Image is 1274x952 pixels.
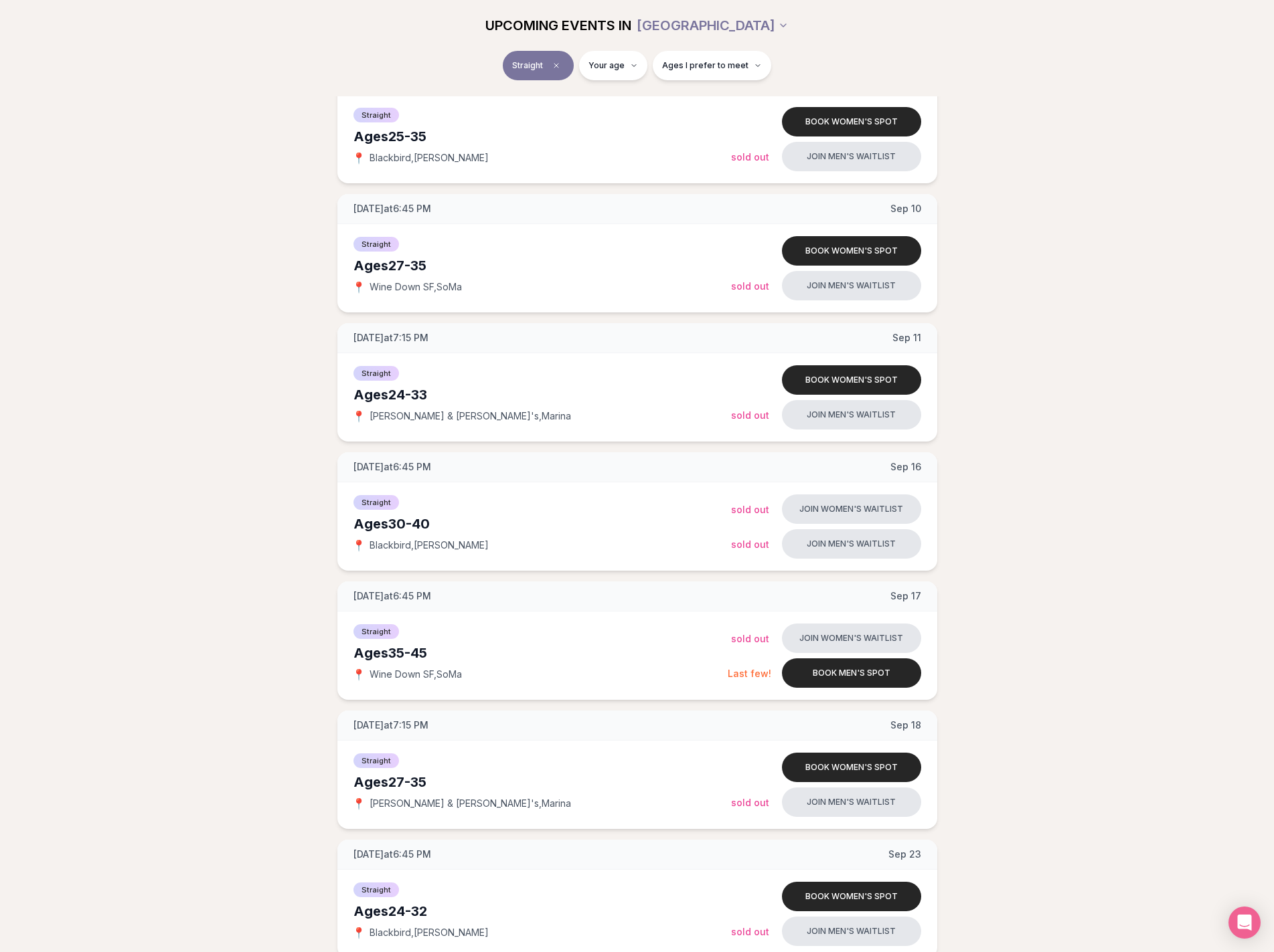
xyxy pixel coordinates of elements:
button: Ages I prefer to meet [653,51,771,80]
span: [DATE] at 6:45 PM [353,848,431,861]
span: Blackbird , [PERSON_NAME] [370,151,489,165]
span: Wine Down SF , SoMa [370,280,462,294]
div: Ages 25-35 [353,127,731,146]
span: Sold Out [731,797,769,808]
span: 📍 [353,540,364,551]
button: Book women's spot [782,753,921,782]
span: Sold Out [731,504,769,515]
span: Sep 23 [888,848,921,861]
div: Ages 24-32 [353,902,731,921]
div: Ages 27-35 [353,773,731,791]
button: Join men's waitlist [782,529,921,559]
button: [GEOGRAPHIC_DATA] [637,11,789,40]
span: Sep 18 [890,719,921,732]
div: Ages 35-45 [353,644,728,662]
span: 📍 [353,153,364,163]
span: Straight [353,495,399,510]
button: Your age [579,51,647,80]
div: Ages 27-35 [353,256,731,275]
span: Straight [353,624,399,639]
div: Ages 24-33 [353,385,731,404]
div: Ages 30-40 [353,514,731,533]
span: 📍 [353,669,364,680]
button: Book women's spot [782,882,921,911]
span: Straight [353,882,399,897]
button: Book women's spot [782,107,921,136]
span: Sold Out [731,539,769,550]
span: Blackbird , [PERSON_NAME] [370,926,489,939]
span: Ages I prefer to meet [662,60,748,71]
span: Sep 16 [890,460,921,474]
span: [PERSON_NAME] & [PERSON_NAME]'s , Marina [370,409,571,423]
span: [DATE] at 7:15 PM [353,719,428,732]
button: Join men's waitlist [782,142,921,171]
span: Straight [353,237,399,252]
button: Join men's waitlist [782,787,921,817]
span: Wine Down SF , SoMa [370,668,462,681]
span: Blackbird , [PERSON_NAME] [370,539,489,552]
button: Join men's waitlist [782,400,921,430]
span: Your age [588,60,625,71]
button: Join women's waitlist [782,624,921,653]
button: Book women's spot [782,365,921,395]
span: Sold Out [731,926,769,937]
span: 📍 [353,282,364,292]
span: [DATE] at 6:45 PM [353,202,431,215]
span: [PERSON_NAME] & [PERSON_NAME]'s , Marina [370,797,571,810]
span: UPCOMING EVENTS IN [485,16,631,35]
button: Join men's waitlist [782,917,921,946]
span: Straight [353,753,399,768]
span: [DATE] at 7:15 PM [353,331,428,345]
span: 📍 [353,798,364,809]
span: Sep 11 [892,331,921,345]
span: Sold Out [731,280,769,292]
span: Straight [353,366,399,381]
span: Sold Out [731,633,769,644]
span: Last few! [728,668,771,679]
span: [DATE] at 6:45 PM [353,460,431,474]
span: Straight [512,60,543,71]
span: [DATE] at 6:45 PM [353,589,431,603]
span: 📍 [353,927,364,938]
button: StraightClear event type filter [503,51,574,80]
button: Join men's waitlist [782,271,921,300]
span: Sep 10 [890,202,921,215]
span: Sold Out [731,409,769,421]
div: Open Intercom Messenger [1228,907,1261,939]
button: Book women's spot [782,236,921,266]
span: Clear event type filter [548,58,564,74]
span: Straight [353,108,399,122]
span: Sold Out [731,151,769,163]
button: Book men's spot [782,658,921,688]
span: Sep 17 [890,589,921,603]
span: 📍 [353,411,364,421]
button: Join women's waitlist [782,494,921,524]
